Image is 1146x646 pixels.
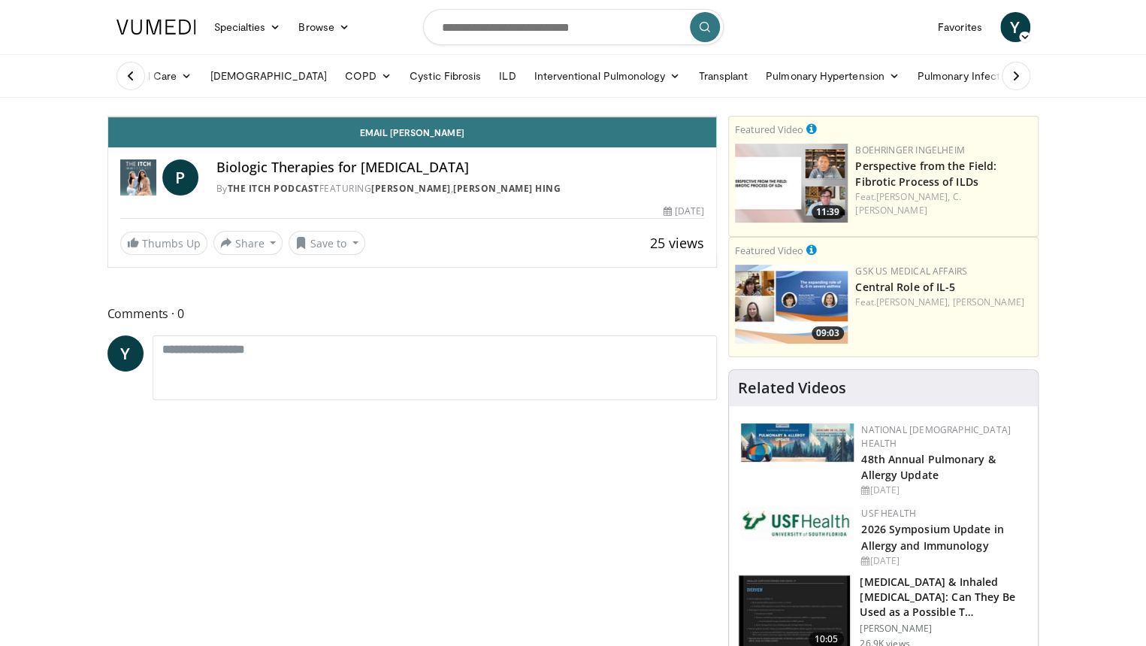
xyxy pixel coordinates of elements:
span: 09:03 [812,326,844,340]
a: THE ITCH PODCAST [228,182,319,195]
a: Transplant [689,61,757,91]
a: Favorites [929,12,991,42]
a: 48th Annual Pulmonary & Allergy Update [861,452,995,482]
h4: Biologic Therapies for [MEDICAL_DATA] [216,159,705,176]
a: [PERSON_NAME] [371,182,451,195]
a: Specialties [205,12,290,42]
img: b90f5d12-84c1-472e-b843-5cad6c7ef911.jpg.150x105_q85_autocrop_double_scale_upscale_version-0.2.jpg [741,423,854,462]
p: [PERSON_NAME] [860,623,1029,635]
a: C. [PERSON_NAME] [855,190,960,217]
a: 09:03 [735,265,848,344]
a: Central Role of IL-5 [855,280,955,294]
a: Thumbs Up [120,232,207,255]
img: 6ba8804a-8538-4002-95e7-a8f8012d4a11.png.150x105_q85_autocrop_double_scale_upscale_version-0.2.jpg [741,507,854,540]
div: [DATE] [861,554,1026,568]
a: Browse [289,12,358,42]
h3: [MEDICAL_DATA] & Inhaled [MEDICAL_DATA]: Can They Be Used as a Possible T… [860,575,1029,620]
a: P [162,159,198,196]
a: Interventional Pulmonology [525,61,689,91]
span: 11:39 [812,205,844,219]
div: [DATE] [861,484,1026,497]
a: [PERSON_NAME] Hing [453,182,561,195]
small: Featured Video [735,123,803,136]
a: [DEMOGRAPHIC_DATA] [201,61,336,91]
a: ILD [490,61,525,91]
a: Pulmonary Hypertension [757,61,909,91]
div: Feat. [855,190,1032,217]
a: Perspective from the Field: Fibrotic Process of ILDs [855,159,996,189]
div: [DATE] [664,205,704,218]
a: Boehringer Ingelheim [855,144,964,156]
a: Cystic Fibrosis [401,61,490,91]
a: COPD [336,61,401,91]
div: Feat. [855,296,1032,309]
input: Search topics, interventions [423,9,724,45]
img: VuMedi Logo [116,20,196,35]
a: [PERSON_NAME], [876,296,950,308]
a: 11:39 [735,144,848,223]
a: USF Health [861,507,916,520]
a: 2026 Symposium Update in Allergy and Immunology [861,522,1003,552]
img: 0d260a3c-dea8-4d46-9ffd-2859801fb613.png.150x105_q85_crop-smart_upscale.png [735,144,848,223]
div: By FEATURING , [216,182,705,196]
small: Featured Video [735,244,803,257]
a: [PERSON_NAME], [876,190,950,203]
img: THE ITCH PODCAST [120,159,156,196]
img: 456f1ee3-2d0a-4dcc-870d-9ba7c7a088c3.png.150x105_q85_crop-smart_upscale.jpg [735,265,848,344]
span: 25 views [650,234,704,252]
h4: Related Videos [738,379,846,397]
button: Save to [289,231,365,255]
span: Comments 0 [107,304,718,323]
video-js: Video Player [108,117,717,117]
a: GSK US Medical Affairs [855,265,967,278]
a: Email [PERSON_NAME] [108,117,717,147]
a: [PERSON_NAME] [952,296,1024,308]
a: Y [107,335,144,372]
a: National [DEMOGRAPHIC_DATA] Health [861,423,1011,450]
a: Pulmonary Infection [909,61,1039,91]
a: Y [1000,12,1030,42]
button: Share [213,231,283,255]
